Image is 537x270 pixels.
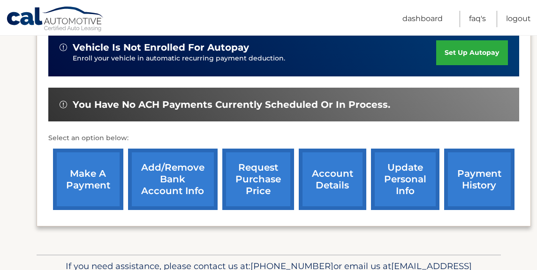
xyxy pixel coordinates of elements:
[402,11,443,27] a: Dashboard
[371,149,439,210] a: update personal info
[73,99,390,111] span: You have no ACH payments currently scheduled or in process.
[73,53,437,64] p: Enroll your vehicle in automatic recurring payment deduction.
[48,133,519,144] p: Select an option below:
[506,11,531,27] a: Logout
[73,42,249,53] span: vehicle is not enrolled for autopay
[469,11,486,27] a: FAQ's
[444,149,514,210] a: payment history
[436,40,507,65] a: set up autopay
[128,149,218,210] a: Add/Remove bank account info
[53,149,123,210] a: make a payment
[299,149,366,210] a: account details
[222,149,294,210] a: request purchase price
[60,101,67,108] img: alert-white.svg
[60,44,67,51] img: alert-white.svg
[6,6,105,33] a: Cal Automotive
